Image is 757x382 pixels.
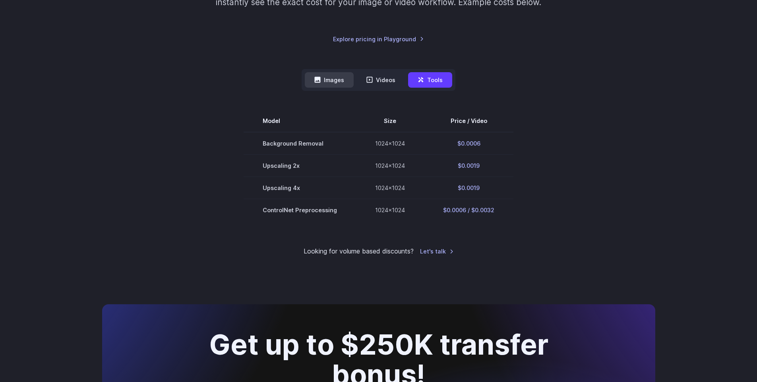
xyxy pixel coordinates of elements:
button: Tools [408,72,452,88]
td: 1024x1024 [356,154,424,177]
td: 1024x1024 [356,199,424,221]
td: 1024x1024 [356,132,424,155]
th: Price / Video [424,110,513,132]
th: Size [356,110,424,132]
td: Background Removal [244,132,356,155]
td: Upscaling 4x [244,177,356,199]
td: $0.0019 [424,154,513,177]
button: Images [305,72,354,88]
small: Looking for volume based discounts? [304,246,414,257]
td: ControlNet Preprocessing [244,199,356,221]
a: Let's talk [420,247,454,256]
td: 1024x1024 [356,177,424,199]
td: Upscaling 2x [244,154,356,177]
td: $0.0006 [424,132,513,155]
a: Explore pricing in Playground [333,35,424,44]
td: $0.0019 [424,177,513,199]
button: Videos [357,72,405,88]
th: Model [244,110,356,132]
td: $0.0006 / $0.0032 [424,199,513,221]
